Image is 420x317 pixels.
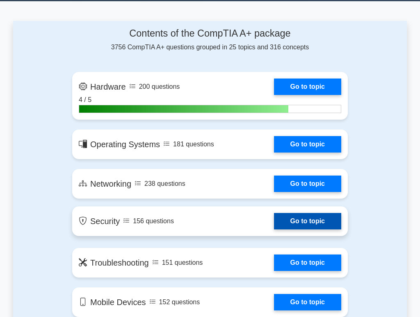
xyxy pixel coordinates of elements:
[274,136,341,153] a: Go to topic
[274,255,341,271] a: Go to topic
[274,294,341,310] a: Go to topic
[72,28,348,39] h4: Contents of the CompTIA A+ package
[274,213,341,229] a: Go to topic
[274,176,341,192] a: Go to topic
[274,79,341,95] a: Go to topic
[72,28,348,52] div: 3756 CompTIA A+ questions grouped in 25 topics and 316 concepts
